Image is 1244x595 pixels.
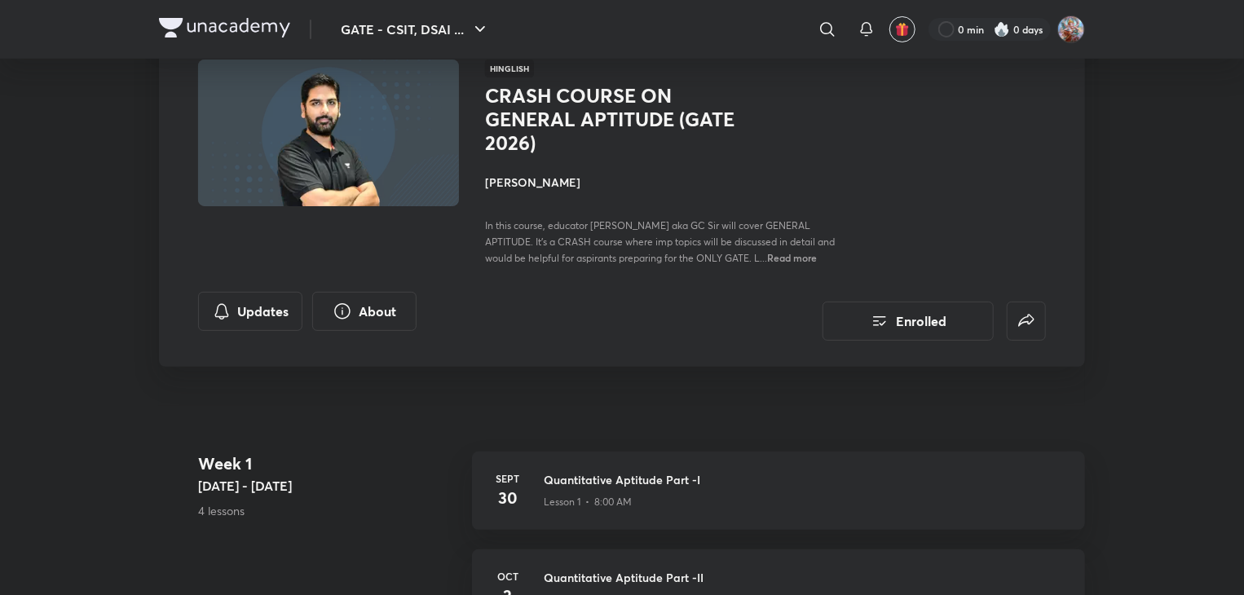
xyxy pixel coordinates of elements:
h4: Week 1 [198,452,459,476]
a: Company Logo [159,18,290,42]
p: 4 lessons [198,502,459,519]
button: avatar [889,16,915,42]
img: Divya [1057,15,1085,43]
h3: Quantitative Aptitude Part -I [544,471,1065,488]
button: About [312,292,417,331]
button: false [1007,302,1046,341]
span: In this course, educator [PERSON_NAME] aka GC Sir will cover GENERAL APTITUDE. It's a CRASH cours... [485,219,835,264]
img: Thumbnail [196,58,461,208]
button: Updates [198,292,302,331]
img: Company Logo [159,18,290,37]
button: Enrolled [823,302,994,341]
button: GATE - CSIT, DSAI ... [331,13,500,46]
img: streak [994,21,1010,37]
h3: Quantitative Aptitude Part -II [544,569,1065,586]
p: Lesson 1 • 8:00 AM [544,495,632,509]
span: Read more [767,251,817,264]
h6: Oct [492,569,524,584]
h1: CRASH COURSE ON GENERAL APTITUDE (GATE 2026) [485,84,752,154]
img: avatar [895,22,910,37]
h5: [DATE] - [DATE] [198,476,459,496]
h4: [PERSON_NAME] [485,174,850,191]
span: Hinglish [485,59,534,77]
a: Sept30Quantitative Aptitude Part -ILesson 1 • 8:00 AM [472,452,1085,549]
h4: 30 [492,486,524,510]
h6: Sept [492,471,524,486]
